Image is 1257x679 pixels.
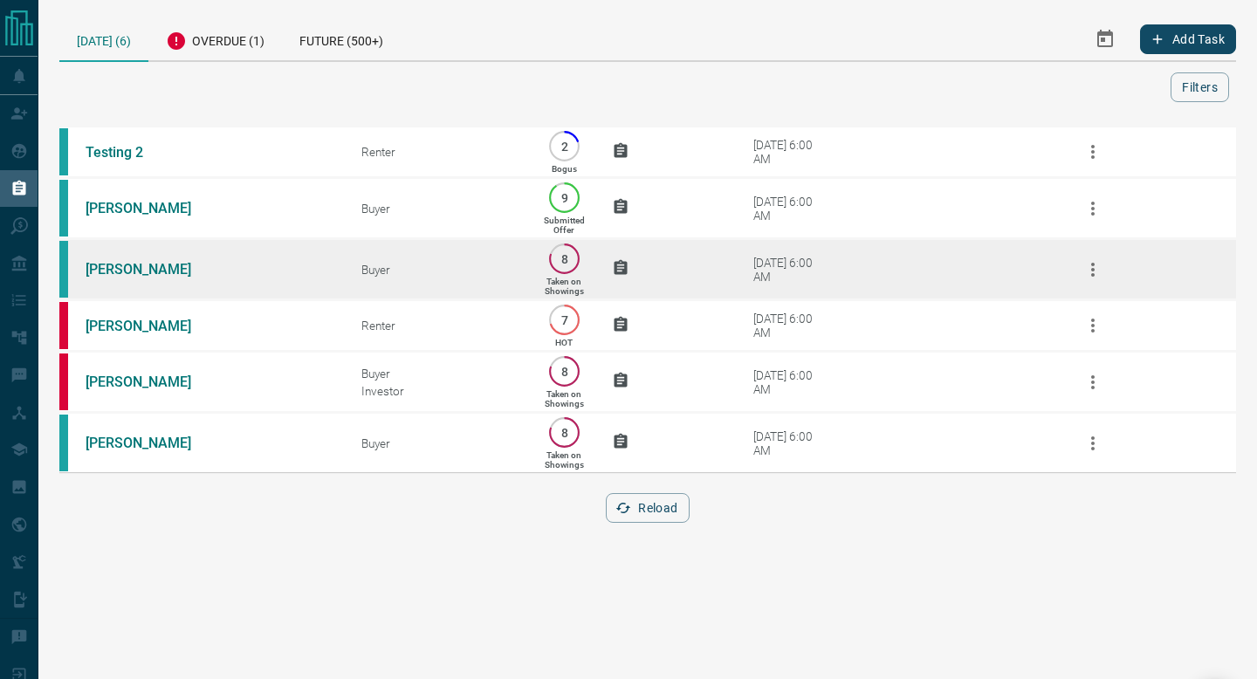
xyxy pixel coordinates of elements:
p: Submitted Offer [544,216,585,235]
div: property.ca [59,353,68,410]
div: property.ca [59,302,68,349]
button: Filters [1171,72,1229,102]
p: 8 [558,365,571,378]
a: Testing 2 [86,144,216,161]
p: 8 [558,252,571,265]
a: [PERSON_NAME] [86,200,216,216]
div: Investor [361,384,517,398]
a: [PERSON_NAME] [86,318,216,334]
button: Add Task [1140,24,1236,54]
button: Select Date Range [1084,18,1126,60]
p: Bogus [552,164,577,174]
p: 8 [558,426,571,439]
div: condos.ca [59,241,68,298]
p: 2 [558,140,571,153]
div: Buyer [361,436,517,450]
p: Taken on Showings [545,450,584,470]
div: [DATE] 6:00 AM [753,429,828,457]
p: Taken on Showings [545,389,584,408]
div: [DATE] 6:00 AM [753,138,828,166]
button: Reload [606,493,689,523]
div: condos.ca [59,180,68,237]
div: Buyer [361,367,517,381]
p: HOT [555,338,573,347]
div: Renter [361,319,517,333]
p: 9 [558,191,571,204]
div: [DATE] 6:00 AM [753,312,828,339]
a: [PERSON_NAME] [86,261,216,278]
a: [PERSON_NAME] [86,435,216,451]
a: [PERSON_NAME] [86,374,216,390]
div: [DATE] 6:00 AM [753,368,828,396]
div: condos.ca [59,415,68,471]
div: [DATE] (6) [59,17,148,62]
div: Buyer [361,202,517,216]
div: [DATE] 6:00 AM [753,256,828,284]
div: Overdue (1) [148,17,282,60]
div: [DATE] 6:00 AM [753,195,828,223]
div: Buyer [361,263,517,277]
div: Future (500+) [282,17,401,60]
div: condos.ca [59,128,68,175]
div: Renter [361,145,517,159]
p: 7 [558,313,571,326]
p: Taken on Showings [545,277,584,296]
